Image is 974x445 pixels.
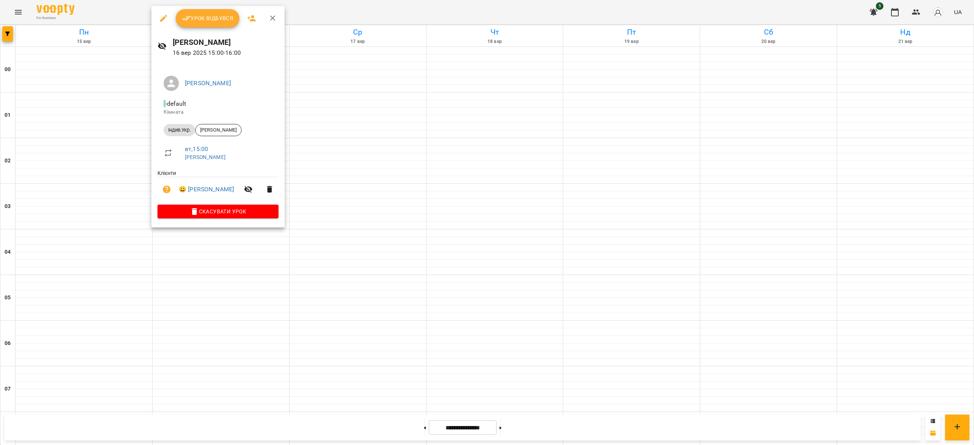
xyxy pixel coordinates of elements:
[182,14,234,23] span: Урок відбувся
[158,180,176,199] button: Візит ще не сплачено. Додати оплату?
[164,127,195,133] span: Індив.Укр.
[173,48,279,57] p: 16 вер 2025 15:00 - 16:00
[176,9,240,27] button: Урок відбувся
[158,205,279,218] button: Скасувати Урок
[164,108,272,116] p: Кімната
[164,100,188,107] span: - default
[158,169,279,205] ul: Клієнти
[185,79,231,87] a: [PERSON_NAME]
[179,185,234,194] a: 😀 [PERSON_NAME]
[196,127,241,133] span: [PERSON_NAME]
[185,154,226,160] a: [PERSON_NAME]
[195,124,242,136] div: [PERSON_NAME]
[164,207,272,216] span: Скасувати Урок
[173,37,279,48] h6: [PERSON_NAME]
[185,145,208,153] a: вт , 15:00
